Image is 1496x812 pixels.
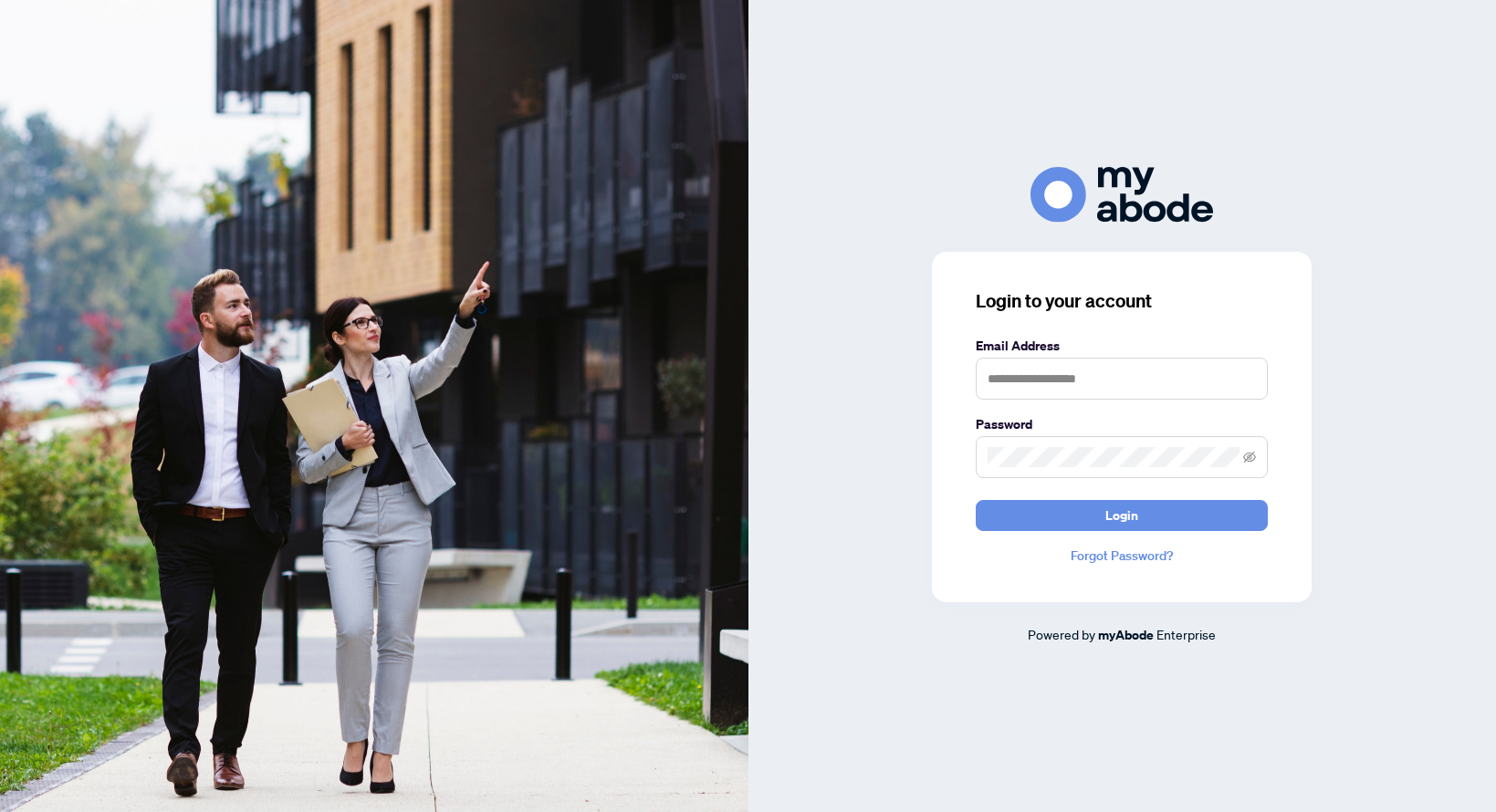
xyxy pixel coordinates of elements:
[1105,501,1138,530] span: Login
[976,546,1268,566] a: Forgot Password?
[976,336,1268,356] label: Email Address
[1030,167,1213,223] img: ma-logo
[976,288,1268,314] h3: Login to your account
[976,414,1268,434] label: Password
[1098,625,1154,645] a: myAbode
[1243,451,1256,463] span: eye-invisible
[976,500,1268,531] button: Login
[1156,626,1216,642] span: Enterprise
[1028,626,1095,642] span: Powered by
